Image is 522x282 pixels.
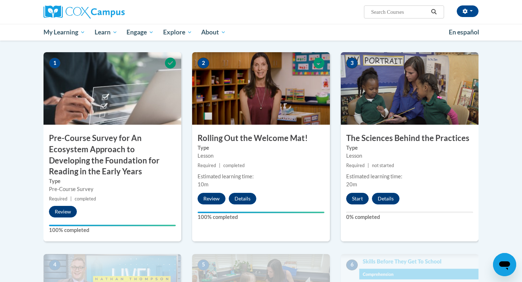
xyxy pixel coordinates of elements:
span: Explore [163,28,192,37]
span: Required [346,163,365,168]
a: About [197,24,231,41]
span: Required [49,196,67,202]
div: Lesson [346,152,473,160]
span: | [368,163,369,168]
label: 100% completed [198,213,324,221]
label: Type [346,144,473,152]
img: Course Image [43,52,181,125]
div: Estimated learning time: [198,173,324,181]
span: 10m [198,181,208,187]
label: Type [49,177,176,185]
label: 100% completed [49,226,176,234]
label: 0% completed [346,213,473,221]
label: Type [198,144,324,152]
span: My Learning [43,28,85,37]
span: Engage [127,28,154,37]
button: Details [372,193,399,204]
div: Main menu [33,24,489,41]
iframe: Button to launch messaging window [493,253,516,276]
div: Your progress [198,212,324,213]
a: Explore [158,24,197,41]
h3: The Sciences Behind the Practices [341,133,478,144]
img: Cox Campus [43,5,125,18]
span: | [70,196,72,202]
button: Start [346,193,369,204]
span: Learn [95,28,117,37]
span: 5 [198,260,209,270]
span: About [201,28,226,37]
h3: Rolling Out the Welcome Mat! [192,133,330,144]
div: Your progress [49,225,176,226]
span: 1 [49,58,61,69]
img: Course Image [192,52,330,125]
span: 3 [346,58,358,69]
span: | [219,163,220,168]
span: Required [198,163,216,168]
a: En español [444,25,484,40]
h3: Pre-Course Survey for An Ecosystem Approach to Developing the Foundation for Reading in the Early... [43,133,181,177]
button: Review [198,193,225,204]
button: Review [49,206,77,217]
span: 2 [198,58,209,69]
button: Search [428,8,439,16]
span: 6 [346,260,358,270]
img: Course Image [341,52,478,125]
div: Lesson [198,152,324,160]
span: 20m [346,181,357,187]
input: Search Courses [370,8,428,16]
span: completed [75,196,96,202]
button: Account Settings [457,5,478,17]
div: Pre-Course Survey [49,185,176,193]
a: Cox Campus [43,5,181,18]
a: Learn [90,24,122,41]
a: My Learning [39,24,90,41]
span: 4 [49,260,61,270]
div: Estimated learning time: [346,173,473,181]
a: Engage [122,24,158,41]
span: En español [449,28,479,36]
span: not started [372,163,394,168]
button: Details [229,193,256,204]
span: completed [223,163,245,168]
